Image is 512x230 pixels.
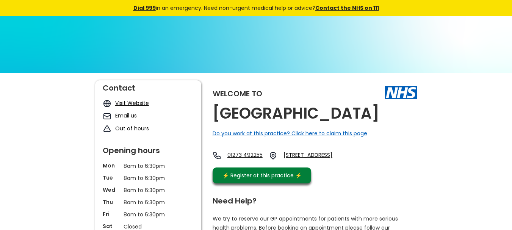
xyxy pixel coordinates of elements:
p: Fri [103,210,120,218]
div: Contact [103,80,194,92]
a: Contact the NHS on 111 [315,4,379,12]
h2: [GEOGRAPHIC_DATA] [213,105,379,122]
a: Do you work at this practice? Click here to claim this page [213,130,367,137]
a: [STREET_ADDRESS] [283,151,354,160]
img: practice location icon [269,151,277,160]
p: 8am to 6:30pm [124,174,173,182]
p: 8am to 6:30pm [124,210,173,219]
p: Sat [103,222,120,230]
div: in an emergency. Need non-urgent medical help or advice? [82,4,431,12]
a: 01273 492255 [227,151,263,160]
p: 8am to 6:30pm [124,162,173,170]
p: Thu [103,198,120,206]
a: Dial 999 [133,4,156,12]
div: ⚡️ Register at this practice ⚡️ [219,171,306,180]
div: Opening hours [103,143,194,154]
img: telephone icon [213,151,221,160]
p: 8am to 6:30pm [124,198,173,207]
a: ⚡️ Register at this practice ⚡️ [213,167,311,183]
div: Welcome to [213,90,262,97]
p: 8am to 6:30pm [124,186,173,194]
p: Mon [103,162,120,169]
img: exclamation icon [103,125,111,133]
a: Email us [115,112,137,119]
p: Tue [103,174,120,181]
img: mail icon [103,112,111,120]
p: Wed [103,186,120,194]
img: globe icon [103,99,111,108]
a: Out of hours [115,125,149,132]
img: The NHS logo [385,86,417,99]
div: Need Help? [213,193,410,205]
a: Visit Website [115,99,149,107]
